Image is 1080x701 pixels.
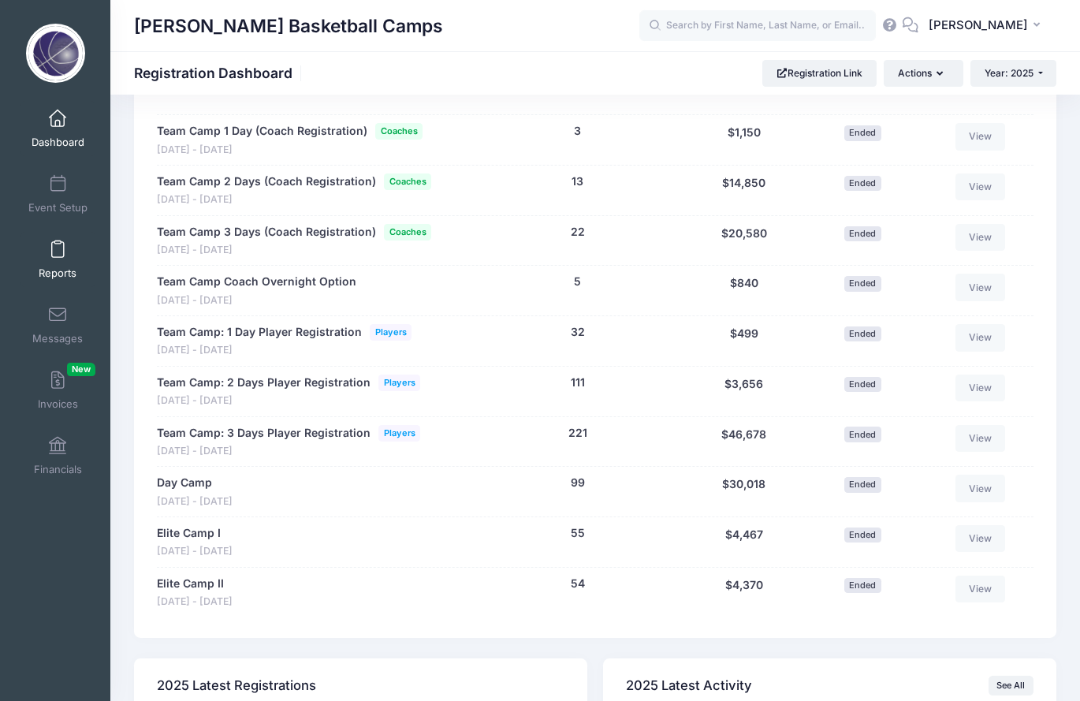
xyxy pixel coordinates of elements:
button: Year: 2025 [970,60,1056,87]
button: 99 [571,475,585,491]
span: [DATE] - [DATE] [157,293,356,308]
a: Elite Camp I [157,525,221,542]
a: Team Camp: 2 Days Player Registration [157,375,371,391]
span: Ended [844,528,881,543]
a: Reports [20,232,95,287]
a: View [955,375,1006,401]
button: 32 [571,324,585,341]
span: [DATE] - [DATE] [157,243,431,258]
div: $499 [683,324,806,358]
span: Coaches [375,123,423,140]
span: Ended [844,427,881,442]
a: Financials [20,428,95,483]
a: Messages [20,297,95,352]
h1: Registration Dashboard [134,65,306,81]
span: Coaches [384,224,431,241]
a: Event Setup [20,166,95,222]
a: View [955,525,1006,552]
div: $4,370 [683,576,806,610]
a: View [955,576,1006,602]
button: [PERSON_NAME] [918,8,1056,44]
input: Search by First Name, Last Name, or Email... [639,10,876,42]
button: 54 [571,576,585,592]
span: Ended [844,276,881,291]
span: [PERSON_NAME] [929,17,1028,34]
span: Year: 2025 [985,67,1033,79]
span: Ended [844,578,881,593]
span: [DATE] - [DATE] [157,393,420,408]
a: Team Camp 3 Days (Coach Registration) [157,224,376,241]
span: Reports [39,267,76,280]
span: Ended [844,477,881,492]
a: Team Camp 1 Day (Coach Registration) [157,123,367,140]
img: Sean O'Regan Basketball Camps [26,24,85,83]
a: View [955,475,1006,502]
span: Ended [844,377,881,392]
button: Actions [884,60,963,87]
button: 22 [571,224,585,241]
span: Financials [34,463,82,476]
span: Messages [32,332,83,345]
div: $4,467 [683,525,806,559]
a: View [955,425,1006,452]
span: [DATE] - [DATE] [157,544,233,559]
span: Ended [844,176,881,191]
button: 13 [572,173,583,190]
button: 111 [571,375,585,391]
div: $3,656 [683,375,806,408]
button: 55 [571,525,585,542]
span: [DATE] - [DATE] [157,143,423,158]
span: Ended [844,326,881,341]
a: View [955,123,1006,150]
a: View [955,274,1006,300]
span: Ended [844,226,881,241]
span: Coaches [384,173,431,190]
span: Invoices [38,397,78,411]
a: Elite Camp II [157,576,224,592]
a: Team Camp: 1 Day Player Registration [157,324,362,341]
span: Players [378,425,420,442]
div: $46,678 [683,425,806,459]
button: 221 [568,425,587,442]
a: Team Camp Coach Overnight Option [157,274,356,290]
div: $30,018 [683,475,806,509]
a: See All [989,676,1033,695]
span: [DATE] - [DATE] [157,494,233,509]
div: $840 [683,274,806,308]
span: [DATE] - [DATE] [157,343,412,358]
span: Event Setup [28,201,88,214]
span: [DATE] - [DATE] [157,192,431,207]
span: [DATE] - [DATE] [157,595,233,610]
div: $14,850 [683,173,806,207]
a: View [955,324,1006,351]
span: Players [378,375,420,391]
h1: [PERSON_NAME] Basketball Camps [134,8,443,44]
button: 3 [574,123,581,140]
button: 5 [574,274,581,290]
a: InvoicesNew [20,363,95,418]
a: Dashboard [20,101,95,156]
span: Ended [844,125,881,140]
div: $1,150 [683,123,806,157]
div: $20,580 [683,224,806,258]
span: [DATE] - [DATE] [157,444,420,459]
a: View [955,224,1006,251]
span: New [67,363,95,376]
a: Registration Link [762,60,877,87]
a: View [955,173,1006,200]
span: Players [370,324,412,341]
a: Day Camp [157,475,212,491]
a: Team Camp 2 Days (Coach Registration) [157,173,376,190]
a: Team Camp: 3 Days Player Registration [157,425,371,442]
span: Dashboard [32,136,84,149]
